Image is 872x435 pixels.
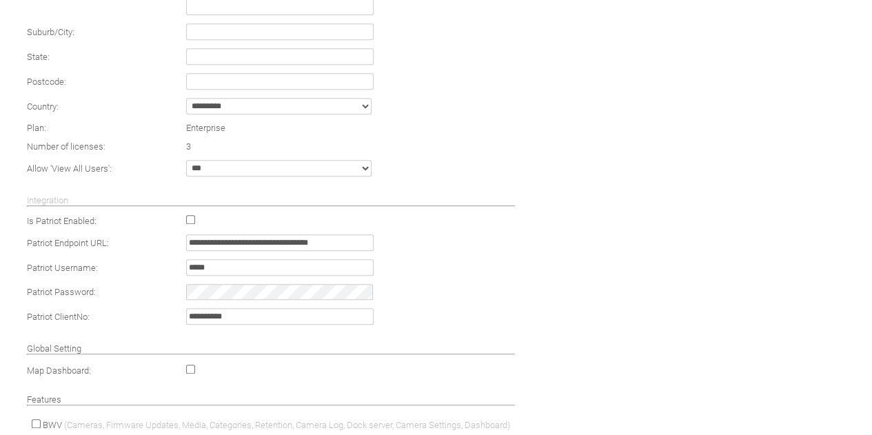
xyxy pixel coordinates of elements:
[27,365,91,376] span: Map Dashboard:
[27,163,112,174] span: Allow 'View All Users':
[186,123,225,133] span: Enterprise
[27,263,98,273] span: Patriot Username:
[27,238,109,248] span: Patriot Endpoint URL:
[27,195,68,205] span: Integration
[27,343,81,354] span: Global Setting
[27,27,74,37] span: Suburb/City:
[27,287,96,297] span: Patriot Password:
[27,77,66,87] span: Postcode:
[186,141,191,152] span: 3
[64,420,510,430] span: (Cameras, Firmware Updates, Media, Categories, Retention, Camera Log, Dock server, Camera Setting...
[23,212,181,230] td: Is Patriot Enabled:
[43,420,62,430] span: BWV
[27,52,50,62] span: State:
[27,101,59,112] span: Country:
[27,394,61,405] span: Features
[27,141,105,152] span: Number of licenses:
[27,312,90,322] span: Patriot ClientNo:
[27,123,46,133] span: Plan:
